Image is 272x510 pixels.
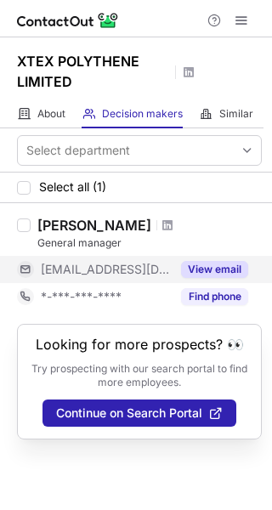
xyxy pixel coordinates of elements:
[39,180,106,194] span: Select all (1)
[41,262,171,277] span: [EMAIL_ADDRESS][DOMAIN_NAME]
[36,337,244,352] header: Looking for more prospects? 👀
[37,217,151,234] div: [PERSON_NAME]
[26,142,130,159] div: Select department
[30,362,249,389] p: Try prospecting with our search portal to find more employees.
[37,107,65,121] span: About
[56,406,202,420] span: Continue on Search Portal
[37,235,262,251] div: General manager
[17,10,119,31] img: ContactOut v5.3.10
[102,107,183,121] span: Decision makers
[181,261,248,278] button: Reveal Button
[181,288,248,305] button: Reveal Button
[42,399,236,427] button: Continue on Search Portal
[219,107,253,121] span: Similar
[17,51,170,92] h1: XTEX POLYTHENE LIMITED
